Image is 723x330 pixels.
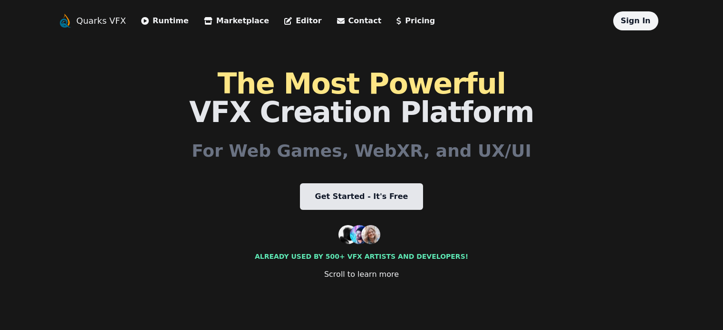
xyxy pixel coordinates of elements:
h1: VFX Creation Platform [189,69,534,126]
h2: For Web Games, WebXR, and UX/UI [192,141,531,160]
img: customer 2 [350,225,369,244]
div: Already used by 500+ vfx artists and developers! [255,252,468,261]
a: Quarks VFX [77,14,126,28]
a: Contact [337,15,382,27]
a: Editor [284,15,321,27]
a: Get Started - It's Free [300,183,424,210]
img: customer 3 [361,225,380,244]
a: Sign In [621,16,651,25]
img: customer 1 [338,225,357,244]
a: Marketplace [204,15,269,27]
span: The Most Powerful [217,67,505,100]
div: Scroll to learn more [324,269,399,280]
a: Runtime [141,15,189,27]
a: Pricing [396,15,435,27]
